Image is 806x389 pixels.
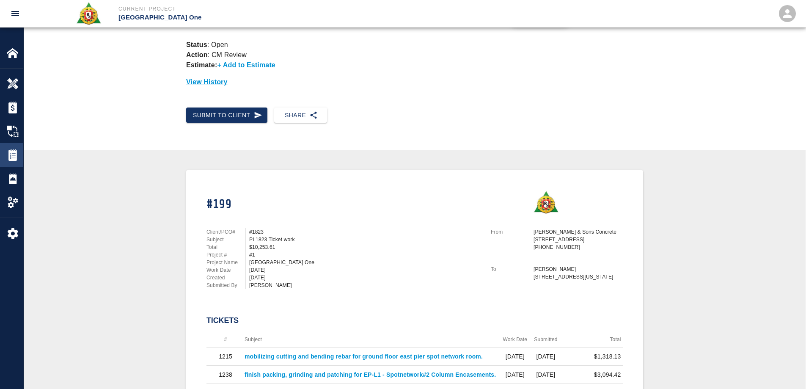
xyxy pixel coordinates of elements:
p: [PHONE_NUMBER] [534,243,623,251]
p: Project # [206,251,245,259]
div: PI 1823 Ticket work [249,236,481,243]
p: Client/PCO# [206,228,245,236]
h1: #199 [206,197,231,211]
img: Roger & Sons Concrete [76,2,102,25]
td: $3,094.42 [559,366,623,384]
div: #1823 [249,228,481,236]
div: [DATE] [249,274,481,281]
button: Submit to Client [186,108,267,123]
p: [STREET_ADDRESS] [534,236,623,243]
p: From [491,228,530,236]
strong: Estimate: [186,61,217,69]
p: Created [206,274,245,281]
button: Share [274,108,327,123]
td: 1238 [209,366,242,384]
p: Project Name [206,259,245,266]
h2: Tickets [206,316,623,326]
th: Submitted [532,332,559,348]
p: [STREET_ADDRESS][US_STATE] [534,273,623,281]
p: : CM Review [186,50,643,60]
div: [GEOGRAPHIC_DATA] One [249,259,481,266]
img: Roger & Sons Concrete [533,190,559,214]
p: Current Project [118,5,449,13]
p: [PERSON_NAME] & Sons Concrete [534,228,623,236]
td: [DATE] [498,366,532,384]
th: Subject [242,332,498,348]
th: Work Date [498,332,532,348]
p: Total [206,243,245,251]
button: open drawer [5,3,25,24]
p: Work Date [206,266,245,274]
a: mobilizing cutting and bending rebar for ground floor east pier spot network room. [245,353,483,360]
td: $1,318.13 [559,348,623,366]
td: 1215 [209,348,242,366]
p: : Open [186,40,643,50]
p: [GEOGRAPHIC_DATA] One [118,13,449,22]
th: # [209,332,242,348]
iframe: Chat Widget [764,348,806,389]
div: [DATE] [249,266,481,274]
td: [DATE] [532,366,559,384]
td: [DATE] [498,348,532,366]
div: $10,253.61 [249,243,481,251]
p: [PERSON_NAME] [534,265,623,273]
strong: Status [186,41,207,48]
a: finish packing, grinding and patching for EP-L1 - Spotnetwork#2 Column Encasements. [245,371,496,378]
div: #1 [249,251,481,259]
p: + Add to Estimate [217,61,275,69]
p: Submitted By [206,281,245,289]
p: Subject [206,236,245,243]
div: [PERSON_NAME] [249,281,481,289]
p: View History [186,77,643,87]
td: [DATE] [532,348,559,366]
p: To [491,265,530,273]
th: Total [559,332,623,348]
strong: Action [186,51,208,58]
